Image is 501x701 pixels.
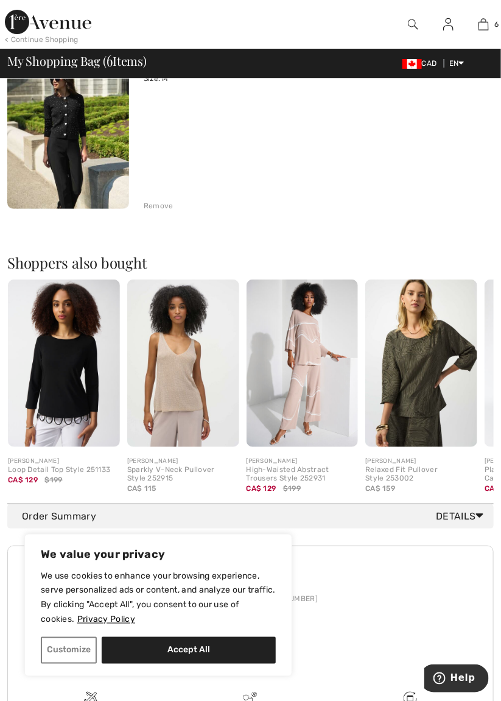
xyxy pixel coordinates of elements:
span: CA$ 129 [247,480,276,493]
div: High-Waisted Abstract Trousers Style 252931 [247,466,359,483]
span: 6 [107,52,113,68]
img: My Info [443,17,454,32]
a: Sign In [433,17,463,32]
img: Sparkly V-Neck Pullover Style 252915 [127,280,239,448]
span: CA$ 159 [365,484,395,493]
img: My Bag [478,17,489,32]
div: [PERSON_NAME] [365,457,477,466]
span: CA$ 129 [8,471,38,484]
img: Relaxed Fit Pullover Style 253002 [365,280,477,448]
div: Order Summary [22,509,489,524]
span: 6 [495,19,499,30]
span: My Shopping Bag ( Items) [7,55,147,67]
img: High-Waisted Abstract Trousers Style 252931 [247,280,359,448]
span: $199 [44,474,62,485]
span: Details [436,509,489,524]
img: Chic Button Closure Top Style 244611 [7,26,129,209]
div: < Continue Shopping [5,34,79,45]
img: 1ère Avenue [5,10,91,34]
img: search the website [408,17,418,32]
div: [PERSON_NAME] [127,457,239,466]
span: CA$ 115 [127,484,156,493]
div: Loop Detail Top Style 251133 [8,466,120,474]
button: Accept All [102,637,276,664]
span: $199 [283,483,301,494]
span: CAD [402,59,442,68]
iframe: Opens a widget where you can find more information [424,664,489,695]
div: Relaxed Fit Pullover Style 253002 [365,466,477,483]
a: 6 [466,17,500,32]
a: Privacy Policy [77,614,136,625]
div: Sparkly V-Neck Pullover Style 252915 [127,466,239,483]
img: Canadian Dollar [402,59,422,69]
button: Customize [41,637,97,664]
div: We value your privacy [24,534,292,677]
p: We value your privacy [41,547,276,562]
img: Loop Detail Top Style 251133 [8,280,120,448]
span: EN [449,59,464,68]
h2: Shoppers also bought [7,255,494,270]
div: Remove [144,200,173,211]
p: We use cookies to enhance your browsing experience, serve personalized ads or content, and analyz... [41,569,276,627]
div: [PERSON_NAME] [8,457,120,466]
div: [PERSON_NAME] [247,457,359,466]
